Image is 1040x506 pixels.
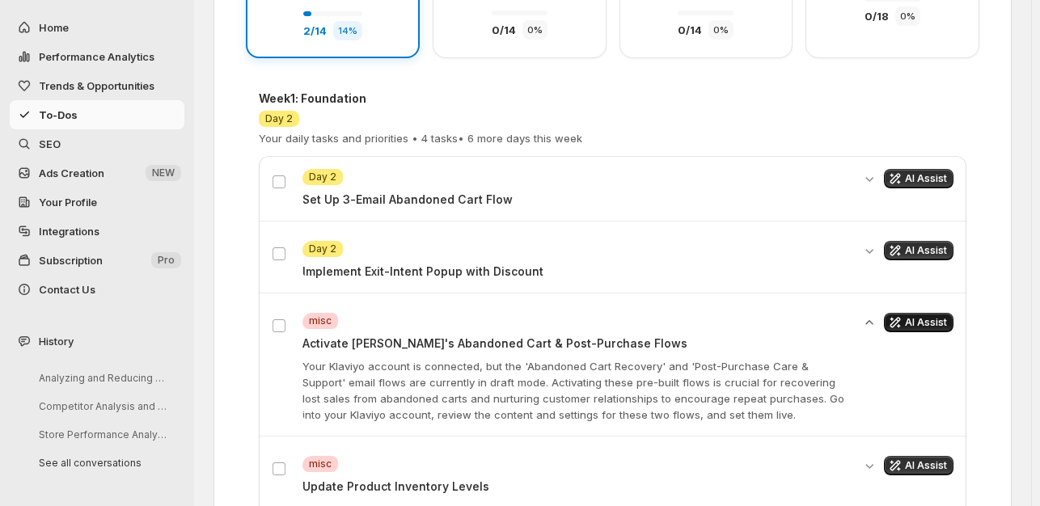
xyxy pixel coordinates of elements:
[884,241,953,260] button: Get AI assistance for this task
[39,254,103,267] span: Subscription
[26,422,180,447] button: Store Performance Analysis and Recommendations
[10,275,184,304] button: Contact Us
[10,158,184,188] button: Ads Creation
[26,365,180,390] button: Analyzing and Reducing Refund Rates
[39,137,61,150] span: SEO
[10,100,184,129] button: To-Dos
[39,196,97,209] span: Your Profile
[333,21,362,40] div: 14 %
[309,314,332,327] span: misc
[39,333,74,349] span: History
[492,23,516,36] span: 0 / 14
[708,20,733,40] div: 0 %
[10,246,184,275] button: Subscription
[39,225,99,238] span: Integrations
[265,112,293,125] span: Day 2
[861,241,877,260] button: Expand details
[302,192,852,208] p: Set Up 3-Email Abandoned Cart Flow
[10,217,184,246] a: Integrations
[302,264,852,280] p: Implement Exit-Intent Popup with Discount
[302,335,852,352] p: Activate [PERSON_NAME]'s Abandoned Cart & Post-Purchase Flows
[10,42,184,71] button: Performance Analytics
[259,91,582,107] h4: Week 1 : Foundation
[309,242,336,255] span: Day 2
[309,171,336,183] span: Day 2
[26,394,180,419] button: Competitor Analysis and Keyword Suggestions
[865,10,889,23] span: 0 / 18
[895,6,920,26] div: 0 %
[884,313,953,332] button: Get AI assistance for this task
[861,313,877,332] button: Collapse details
[884,169,953,188] button: Get AI assistance for this task
[522,20,547,40] div: 0 %
[39,167,104,179] span: Ads Creation
[884,456,953,475] button: Get AI assistance for this task
[302,358,852,423] p: Your Klaviyo account is connected, but the 'Abandoned Cart Recovery' and 'Post-Purchase Care & Su...
[39,283,95,296] span: Contact Us
[10,129,184,158] a: SEO
[303,24,327,37] span: 2 / 14
[152,167,175,179] span: NEW
[10,188,184,217] a: Your Profile
[39,108,78,121] span: To-Dos
[26,450,180,475] button: See all conversations
[10,13,184,42] button: Home
[10,71,184,100] button: Trends & Opportunities
[39,79,154,92] span: Trends & Opportunities
[861,456,877,475] button: Expand details
[158,254,175,267] span: Pro
[905,316,947,329] span: AI Assist
[39,50,154,63] span: Performance Analytics
[302,479,852,495] p: Update Product Inventory Levels
[905,459,947,472] span: AI Assist
[905,172,947,185] span: AI Assist
[861,169,877,188] button: Expand details
[259,130,582,146] p: Your daily tasks and priorities • 4 tasks • 6 more days this week
[309,458,332,470] span: misc
[905,244,947,257] span: AI Assist
[39,21,69,34] span: Home
[678,23,702,36] span: 0 / 14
